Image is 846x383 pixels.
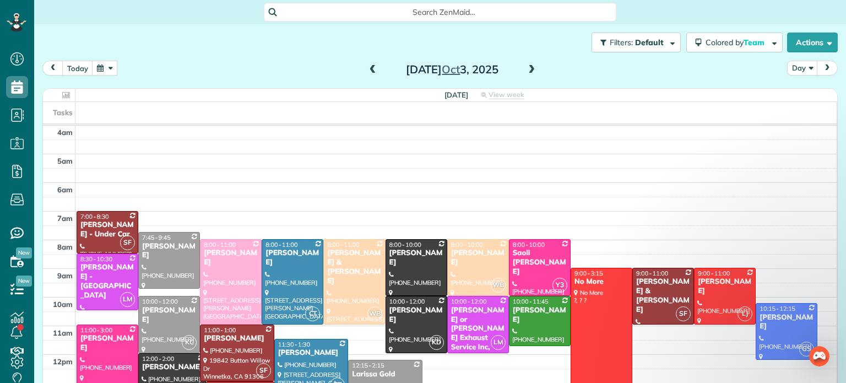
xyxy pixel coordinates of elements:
[278,341,310,348] span: 11:30 - 1:30
[389,298,425,305] span: 10:00 - 12:00
[367,306,382,321] span: WB
[278,348,345,358] div: [PERSON_NAME]
[120,235,135,250] span: SF
[142,242,197,261] div: [PERSON_NAME]
[80,334,135,353] div: [PERSON_NAME]
[142,363,203,372] div: [PERSON_NAME]
[57,214,73,223] span: 7am
[429,335,444,350] span: KD
[451,298,487,305] span: 10:00 - 12:00
[142,234,171,241] span: 7:45 - 9:45
[57,157,73,165] span: 5am
[80,255,112,263] span: 8:30 - 10:30
[57,185,73,194] span: 6am
[451,241,483,249] span: 8:00 - 10:00
[142,306,197,325] div: [PERSON_NAME]
[512,346,567,377] div: [STREET_ADDRESS] [PERSON_NAME][GEOGRAPHIC_DATA]
[57,242,73,251] span: 8am
[706,37,768,47] span: Colored by
[787,61,818,75] button: Day
[53,328,73,337] span: 11am
[586,33,681,52] a: Filters: Default
[513,241,545,249] span: 8:00 - 10:00
[204,241,236,249] span: 8:00 - 11:00
[57,271,73,280] span: 9am
[327,249,382,286] div: [PERSON_NAME] & [PERSON_NAME]
[574,277,629,287] div: No More
[142,298,178,305] span: 10:00 - 12:00
[489,90,524,99] span: View week
[80,220,135,239] div: [PERSON_NAME] - Under Car
[256,363,271,378] span: SF
[53,108,73,117] span: Tasks
[53,300,73,309] span: 10am
[512,306,567,325] div: [PERSON_NAME]
[451,249,506,267] div: [PERSON_NAME]
[203,334,271,343] div: [PERSON_NAME]
[305,306,320,321] span: CT
[817,61,838,75] button: next
[182,335,197,350] span: KC
[686,33,783,52] button: Colored byTeam
[513,298,549,305] span: 10:00 - 11:45
[592,33,681,52] button: Filters: Default
[442,62,460,76] span: Oct
[204,326,236,334] span: 11:00 - 1:00
[120,292,135,307] span: LM
[491,278,506,293] span: WB
[351,370,419,379] div: Larissa Gold
[327,241,359,249] span: 8:00 - 11:00
[80,213,109,220] span: 7:00 - 8:30
[142,355,174,363] span: 12:00 - 2:00
[809,346,835,372] iframe: Intercom live chat
[744,37,766,47] span: Team
[265,241,297,249] span: 8:00 - 11:00
[80,326,112,334] span: 11:00 - 3:00
[787,33,838,52] button: Actions
[42,61,63,75] button: prev
[574,269,603,277] span: 9:00 - 3:15
[512,249,567,277] div: Saoli [PERSON_NAME]
[389,241,421,249] span: 8:00 - 10:00
[16,247,32,258] span: New
[444,90,468,99] span: [DATE]
[552,278,567,293] span: Y3
[80,263,135,300] div: [PERSON_NAME] - [GEOGRAPHIC_DATA]
[203,249,258,267] div: [PERSON_NAME]
[265,249,320,267] div: [PERSON_NAME]
[383,63,521,75] h2: [DATE] 3, 2025
[389,306,444,325] div: [PERSON_NAME]
[389,249,444,267] div: [PERSON_NAME]
[53,357,73,366] span: 12pm
[16,276,32,287] span: New
[57,128,73,137] span: 4am
[451,306,506,352] div: [PERSON_NAME] or [PERSON_NAME] Exhaust Service Inc,
[62,61,93,75] button: today
[352,362,384,369] span: 12:15 - 2:15
[610,37,633,47] span: Filters:
[491,335,506,350] span: LM
[799,342,814,357] span: GS
[635,37,664,47] span: Default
